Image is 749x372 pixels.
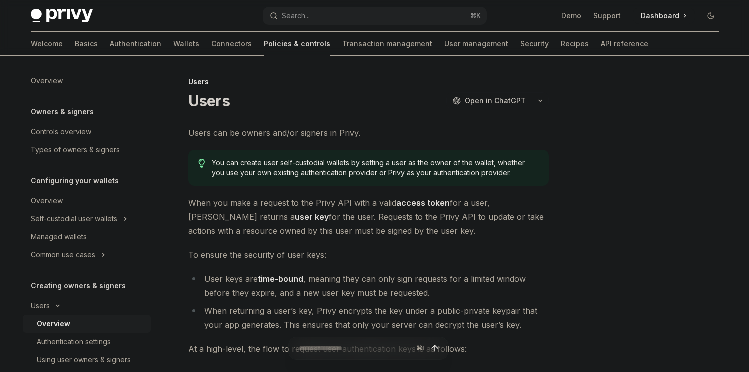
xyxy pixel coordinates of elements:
button: Toggle Common use cases section [23,246,151,264]
a: Managed wallets [23,228,151,246]
li: User keys are , meaning they can only sign requests for a limited window before they expire, and ... [188,272,549,300]
a: Using user owners & signers [23,351,151,369]
a: Dashboard [633,8,695,24]
button: Toggle Users section [23,297,151,315]
div: Managed wallets [31,231,87,243]
a: Support [593,11,621,21]
a: Connectors [211,32,252,56]
div: Authentication settings [37,336,111,348]
button: Send message [428,341,442,355]
div: Overview [31,75,63,87]
input: Ask a question... [299,337,412,359]
h5: Configuring your wallets [31,175,119,187]
a: Controls overview [23,123,151,141]
a: Security [520,32,549,56]
div: Controls overview [31,126,91,138]
strong: user key [295,212,329,222]
a: Demo [561,11,581,21]
a: API reference [601,32,648,56]
a: Authentication settings [23,333,151,351]
div: Users [188,77,549,87]
button: Open in ChatGPT [446,92,532,109]
button: Toggle dark mode [703,8,719,24]
h5: Creating owners & signers [31,280,126,292]
a: Wallets [173,32,199,56]
a: Transaction management [342,32,432,56]
span: To ensure the security of user keys: [188,248,549,262]
a: Overview [23,315,151,333]
span: When you make a request to the Privy API with a valid for a user, [PERSON_NAME] returns a for the... [188,196,549,238]
div: Common use cases [31,249,95,261]
a: Recipes [561,32,589,56]
div: Self-custodial user wallets [31,213,117,225]
a: User management [444,32,508,56]
span: Dashboard [641,11,679,21]
span: Users can be owners and/or signers in Privy. [188,126,549,140]
img: dark logo [31,9,93,23]
a: Basics [75,32,98,56]
a: Types of owners & signers [23,141,151,159]
a: Welcome [31,32,63,56]
strong: time-bound [258,274,303,284]
button: Toggle Self-custodial user wallets section [23,210,151,228]
a: Overview [23,192,151,210]
div: Overview [31,195,63,207]
strong: access token [396,198,450,208]
div: Types of owners & signers [31,144,120,156]
h1: Users [188,92,230,110]
span: ⌘ K [470,12,481,20]
a: Policies & controls [264,32,330,56]
div: Overview [37,318,70,330]
button: Open search [263,7,487,25]
div: Using user owners & signers [37,354,131,366]
a: Overview [23,72,151,90]
h5: Owners & signers [31,106,94,118]
li: When returning a user’s key, Privy encrypts the key under a public-private keypair that your app ... [188,304,549,332]
div: Users [31,300,50,312]
span: Open in ChatGPT [465,96,526,106]
div: Search... [282,10,310,22]
span: You can create user self-custodial wallets by setting a user as the owner of the wallet, whether ... [212,158,538,178]
a: Authentication [110,32,161,56]
svg: Tip [198,159,205,168]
